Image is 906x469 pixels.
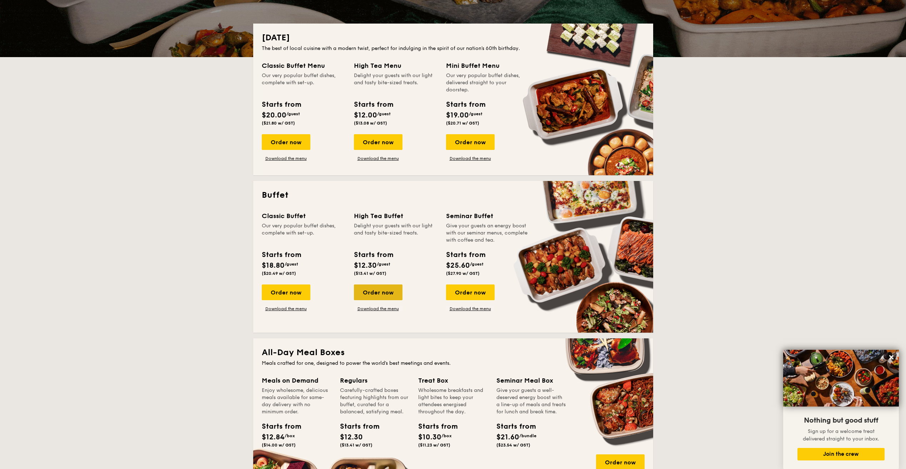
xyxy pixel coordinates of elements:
[446,61,530,71] div: Mini Buffet Menu
[446,111,469,120] span: $19.00
[354,61,437,71] div: High Tea Menu
[496,375,566,385] div: Seminar Meal Box
[446,306,495,312] a: Download the menu
[446,99,485,110] div: Starts from
[286,111,300,116] span: /guest
[418,433,441,442] span: $10.30
[262,375,331,385] div: Meals on Demand
[262,156,310,161] a: Download the menu
[262,249,301,260] div: Starts from
[354,249,393,260] div: Starts from
[262,222,345,244] div: Our very popular buffet dishes, complete with set-up.
[377,111,391,116] span: /guest
[446,134,495,150] div: Order now
[262,72,345,94] div: Our very popular buffet dishes, complete with set-up.
[262,443,296,448] span: ($14.00 w/ GST)
[446,211,530,221] div: Seminar Buffet
[285,433,295,438] span: /box
[262,32,645,44] h2: [DATE]
[340,443,372,448] span: ($13.41 w/ GST)
[797,448,885,460] button: Join the crew
[354,306,402,312] a: Download the menu
[262,134,310,150] div: Order now
[262,284,310,300] div: Order now
[469,111,482,116] span: /guest
[262,271,296,276] span: ($20.49 w/ GST)
[354,121,387,126] span: ($13.08 w/ GST)
[262,347,645,358] h2: All-Day Meal Boxes
[354,261,377,270] span: $12.30
[496,421,529,432] div: Starts from
[262,261,285,270] span: $18.80
[418,443,450,448] span: ($11.23 w/ GST)
[262,306,310,312] a: Download the menu
[496,443,530,448] span: ($23.54 w/ GST)
[354,72,437,94] div: Delight your guests with our light and tasty bite-sized treats.
[418,421,450,432] div: Starts from
[354,99,393,110] div: Starts from
[519,433,536,438] span: /bundle
[418,375,488,385] div: Treat Box
[262,111,286,120] span: $20.00
[783,350,899,407] img: DSC07876-Edit02-Large.jpeg
[446,72,530,94] div: Our very popular buffet dishes, delivered straight to your doorstep.
[441,433,452,438] span: /box
[446,156,495,161] a: Download the menu
[804,416,878,425] span: Nothing but good stuff
[262,99,301,110] div: Starts from
[886,352,897,363] button: Close
[446,121,479,126] span: ($20.71 w/ GST)
[496,387,566,415] div: Give your guests a well-deserved energy boost with a line-up of meals and treats for lunch and br...
[262,360,645,367] div: Meals crafted for one, designed to power the world's best meetings and events.
[354,156,402,161] a: Download the menu
[262,211,345,221] div: Classic Buffet
[418,387,488,415] div: Wholesome breakfasts and light bites to keep your attendees energised throughout the day.
[340,387,410,415] div: Carefully-crafted boxes featuring highlights from our buffet, curated for a balanced, satisfying ...
[446,284,495,300] div: Order now
[446,261,470,270] span: $25.60
[354,211,437,221] div: High Tea Buffet
[803,428,879,442] span: Sign up for a welcome treat delivered straight to your inbox.
[354,271,386,276] span: ($13.41 w/ GST)
[354,222,437,244] div: Delight your guests with our light and tasty bite-sized treats.
[340,421,372,432] div: Starts from
[262,433,285,442] span: $12.84
[262,387,331,415] div: Enjoy wholesome, delicious meals available for same-day delivery with no minimum order.
[262,121,295,126] span: ($21.80 w/ GST)
[496,433,519,442] span: $21.60
[340,375,410,385] div: Regulars
[340,433,363,442] span: $12.30
[354,134,402,150] div: Order now
[446,222,530,244] div: Give your guests an energy boost with our seminar menus, complete with coffee and tea.
[262,45,645,52] div: The best of local cuisine with a modern twist, perfect for indulging in the spirit of our nation’...
[377,262,390,267] span: /guest
[285,262,298,267] span: /guest
[446,249,485,260] div: Starts from
[354,111,377,120] span: $12.00
[262,190,645,201] h2: Buffet
[446,271,480,276] span: ($27.90 w/ GST)
[262,421,294,432] div: Starts from
[354,284,402,300] div: Order now
[262,61,345,71] div: Classic Buffet Menu
[470,262,484,267] span: /guest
